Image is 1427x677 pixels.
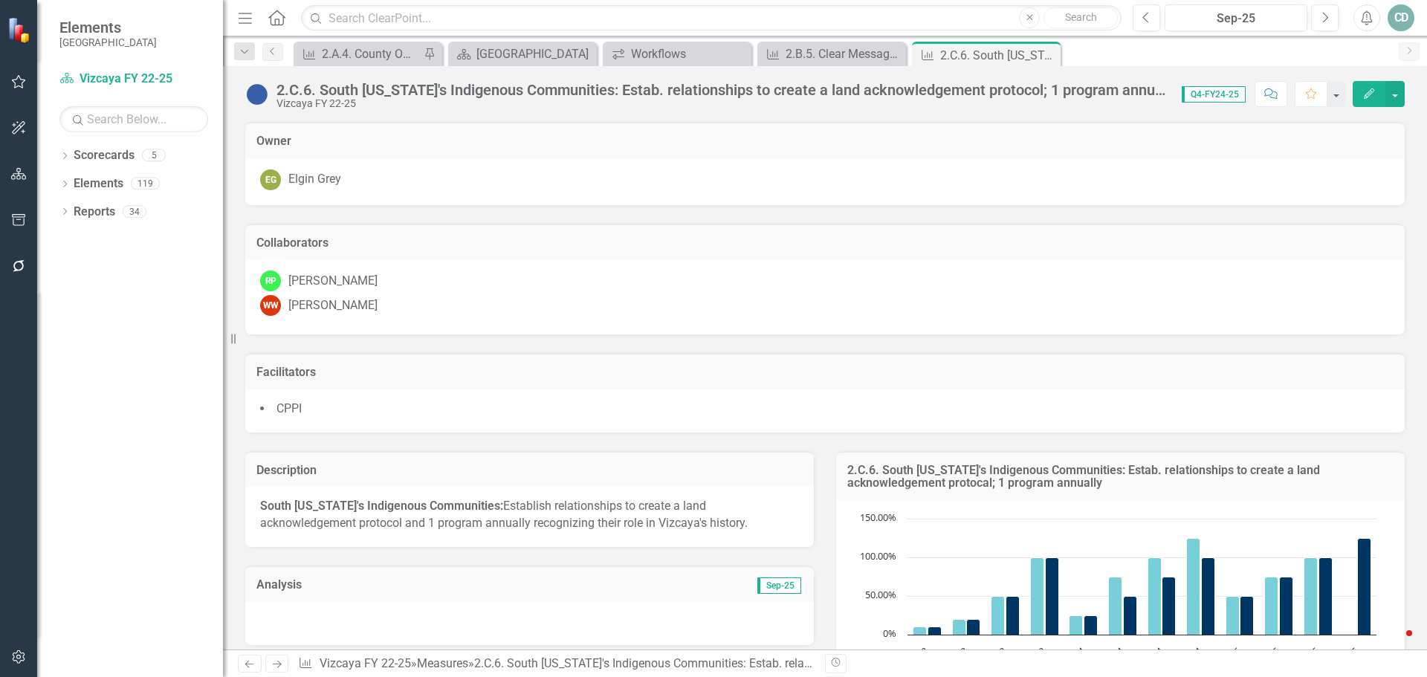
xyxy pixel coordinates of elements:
[142,149,166,162] div: 5
[256,578,530,592] h3: Analysis
[1124,596,1137,635] path: Q2-FY23-24, 50. Target YTD.
[865,588,896,601] text: 50.00%
[417,656,468,670] a: Measures
[476,45,593,63] div: [GEOGRAPHIC_DATA]
[1280,577,1293,635] path: Q2-FY24-25, 75. Target YTD.
[59,106,208,132] input: Search Below...
[1043,7,1118,28] button: Search
[288,273,378,290] div: [PERSON_NAME]
[74,147,135,164] a: Scorecards
[59,36,157,48] small: [GEOGRAPHIC_DATA]
[256,464,803,477] h3: Description
[7,17,33,43] img: ClearPoint Strategy
[928,538,1371,635] g: Target YTD, bar series 2 of 2 with 12 bars.
[1031,557,1044,635] path: Q4-FY22-23, 100. Actual YTD.
[847,464,1394,490] h3: 2.C.6. South [US_STATE]'s Indigenous Communities: Estab. relationships to create a land acknowled...
[320,656,411,670] a: Vizcaya FY 22-25
[260,498,799,532] p: Establish relationships to create a land acknowledgement protocol and 1 program annually recogniz...
[288,171,341,188] div: Elgin Grey
[953,619,966,635] path: Q2-FY22-23, 20. Actual YTD.
[757,577,801,594] span: Sep-25
[276,82,1167,98] div: 2.C.6. South [US_STATE]'s Indigenous Communities: Estab. relationships to create a land acknowled...
[256,366,1394,379] h3: Facilitators
[276,401,302,415] span: CPPI
[913,626,927,635] path: Q1-FY22-23, 10. Actual YTD.
[322,45,420,63] div: 2.A.4. County Officials: Strengthen awareness among MDC elected officials by meeting in person wi...
[786,45,902,63] div: 2.B.5. Clear Messaging: Feature core values in communications, programs and interpretation (75% o...
[883,626,896,640] text: 0%
[1109,577,1122,635] path: Q2-FY23-24, 75. Actual YTD.
[1084,615,1098,635] path: Q1-FY23-24, 25. Target YTD.
[256,135,1394,148] h3: Owner
[967,619,980,635] path: Q2-FY22-23, 20. Target YTD.
[59,19,157,36] span: Elements
[606,45,748,63] a: Workflows
[1006,596,1020,635] path: Q3-FY22-23, 50. Target YTD.
[474,656,1189,670] div: 2.C.6. South [US_STATE]'s Indigenous Communities: Estab. relationships to create a land acknowled...
[1170,10,1302,27] div: Sep-25
[1065,11,1097,23] span: Search
[74,204,115,221] a: Reports
[276,98,1167,109] div: Vizcaya FY 22-25
[1165,4,1307,31] button: Sep-25
[1187,538,1200,635] path: Q4-FY23-24, 125. Actual YTD.
[1202,557,1215,635] path: Q4-FY23-24, 100. Target YTD.
[1162,577,1176,635] path: Q3-FY23-24, 75. Target YTD.
[928,626,942,635] path: Q1-FY22-23, 10. Target YTD.
[1388,4,1414,31] button: CD
[260,499,503,513] strong: South [US_STATE]'s Indigenous Communities:
[123,205,146,218] div: 34
[256,236,1394,250] h3: Collaborators
[1182,86,1246,103] span: Q4-FY24-25
[59,71,208,88] a: Vizcaya FY 22-25
[131,178,160,190] div: 119
[260,271,281,291] div: RP
[1046,557,1059,635] path: Q4-FY22-23, 100. Target YTD.
[245,82,269,106] img: No Information
[1226,596,1240,635] path: Q1-FY24-25, 50. Actual YTD.
[260,295,281,316] div: WW
[1265,577,1278,635] path: Q2-FY24-25, 75. Actual YTD.
[1070,615,1083,635] path: Q1-FY23-24, 25. Actual YTD.
[74,175,123,192] a: Elements
[1358,538,1371,635] path: Q4-FY24-25, 125. Target YTD.
[1148,557,1162,635] path: Q3-FY23-24, 100. Actual YTD.
[297,45,420,63] a: 2.A.4. County Officials: Strengthen awareness among MDC elected officials by meeting in person wi...
[298,655,814,673] div: » »
[860,549,896,563] text: 100.00%
[1319,557,1333,635] path: Q3-FY24-25, 100. Target YTD.
[860,511,896,524] text: 150.00%
[631,45,748,63] div: Workflows
[991,596,1005,635] path: Q3-FY22-23, 50. Actual YTD.
[1240,596,1254,635] path: Q1-FY24-25, 50. Target YTD.
[940,46,1057,65] div: 2.C.6. South [US_STATE]'s Indigenous Communities: Estab. relationships to create a land acknowled...
[260,169,281,190] div: EG
[288,297,378,314] div: [PERSON_NAME]
[1376,626,1412,662] iframe: Intercom live chat
[301,5,1122,31] input: Search ClearPoint...
[761,45,902,63] a: 2.B.5. Clear Messaging: Feature core values in communications, programs and interpretation (75% o...
[1304,557,1318,635] path: Q3-FY24-25, 100. Actual YTD.
[452,45,593,63] a: [GEOGRAPHIC_DATA]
